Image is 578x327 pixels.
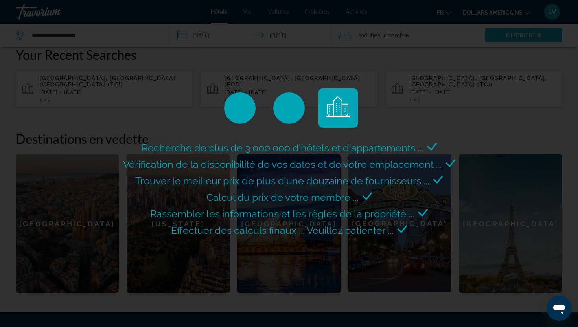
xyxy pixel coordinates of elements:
[135,175,429,187] span: Trouver le meilleur prix de plus d'une douzaine de fournisseurs ...
[142,142,423,154] span: Recherche de plus de 3 000 000 d'hôtels et d'appartements ...
[123,158,442,170] span: Vérification de la disponibilité de vos dates et de votre emplacement ...
[150,208,414,220] span: Rassembler les informations et les règles de la propriété ...
[171,224,394,236] span: Effectuer des calculs finaux ... Veuillez patienter ...
[206,191,359,203] span: Calcul du prix de votre membre ...
[547,296,572,321] iframe: Bouton de lancement de la fenêtre de messagerie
